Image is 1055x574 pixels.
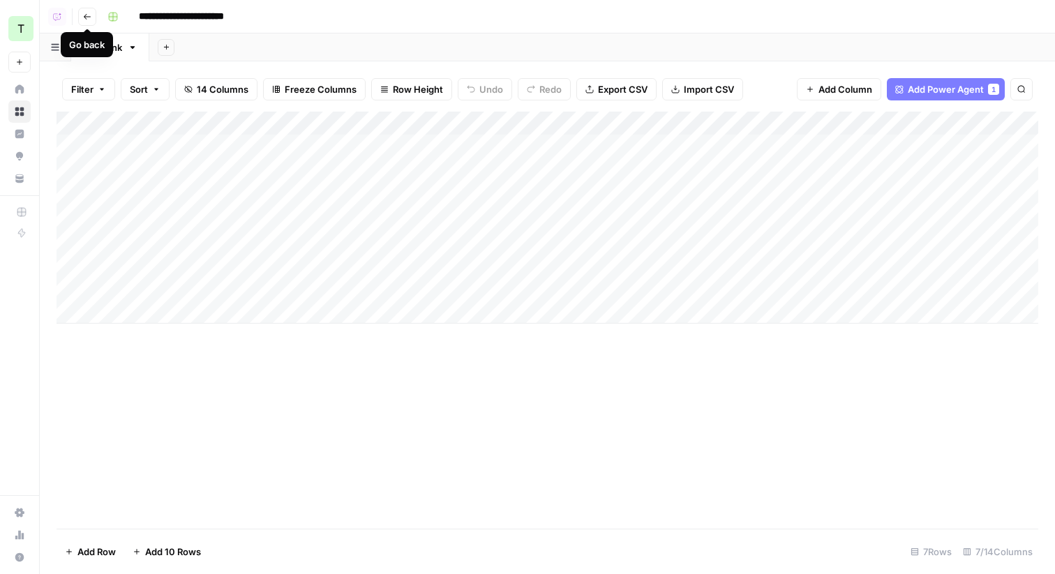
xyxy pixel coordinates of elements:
[130,82,148,96] span: Sort
[8,123,31,145] a: Insights
[8,167,31,190] a: Your Data
[539,82,562,96] span: Redo
[8,11,31,46] button: Workspace: Travis Demo
[175,78,257,100] button: 14 Columns
[905,541,957,563] div: 7 Rows
[576,78,657,100] button: Export CSV
[145,545,201,559] span: Add 10 Rows
[8,501,31,524] a: Settings
[263,78,366,100] button: Freeze Columns
[479,82,503,96] span: Undo
[992,84,996,95] span: 1
[124,541,209,563] button: Add 10 Rows
[62,78,115,100] button: Filter
[8,145,31,167] a: Opportunities
[988,84,999,95] div: 1
[598,82,648,96] span: Export CSV
[957,541,1038,563] div: 7/14 Columns
[197,82,248,96] span: 14 Columns
[121,78,170,100] button: Sort
[818,82,872,96] span: Add Column
[285,82,357,96] span: Freeze Columns
[71,82,93,96] span: Filter
[458,78,512,100] button: Undo
[797,78,881,100] button: Add Column
[8,100,31,123] a: Browse
[887,78,1005,100] button: Add Power Agent1
[393,82,443,96] span: Row Height
[77,545,116,559] span: Add Row
[662,78,743,100] button: Import CSV
[908,82,984,96] span: Add Power Agent
[8,524,31,546] a: Usage
[684,82,734,96] span: Import CSV
[8,546,31,568] button: Help + Support
[371,78,452,100] button: Row Height
[518,78,571,100] button: Redo
[69,38,105,52] div: Go back
[17,20,24,37] span: T
[57,541,124,563] button: Add Row
[8,78,31,100] a: Home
